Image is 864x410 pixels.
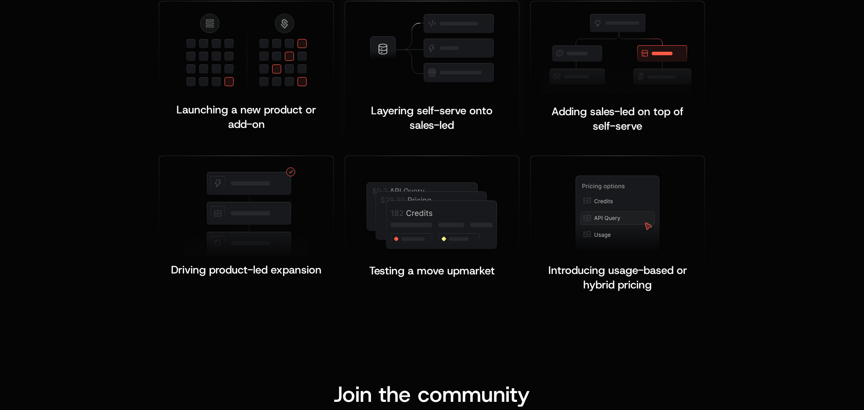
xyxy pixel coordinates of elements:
span: Testing a move upmarket [369,264,495,278]
span: Adding sales-led on top of self-serve [552,104,687,133]
span: Join the community [334,380,530,409]
span: Launching a new product or add-on [176,102,319,132]
span: Layering self-serve onto sales-led [371,103,496,132]
span: Driving product-led expansion [171,263,322,277]
span: Introducing usage-based or hybrid pricing [548,263,690,292]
